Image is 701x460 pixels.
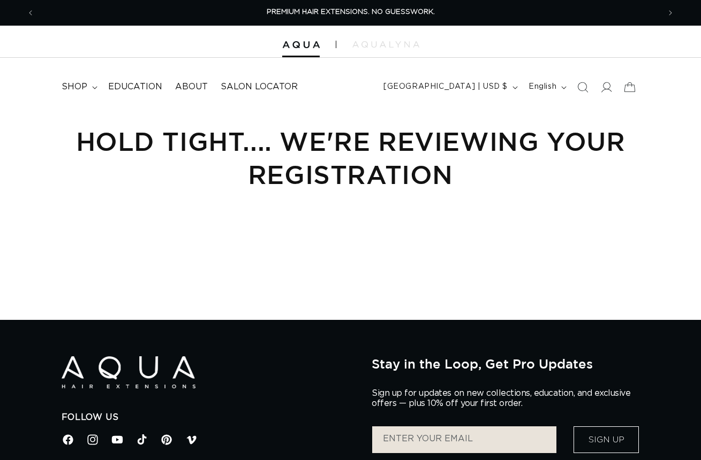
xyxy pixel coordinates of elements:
span: About [175,81,208,93]
span: [GEOGRAPHIC_DATA] | USD $ [383,81,508,93]
a: About [169,75,214,99]
h2: Follow Us [62,412,356,423]
h2: Stay in the Loop, Get Pro Updates [372,356,639,371]
h1: Hold Tight.... we're reviewing your Registration [62,125,639,191]
span: PREMIUM HAIR EXTENSIONS. NO GUESSWORK. [267,9,435,16]
p: Sign up for updates on new collections, education, and exclusive offers — plus 10% off your first... [372,388,639,409]
button: English [522,77,571,97]
button: Previous announcement [19,3,42,23]
summary: Search [571,75,594,99]
button: [GEOGRAPHIC_DATA] | USD $ [377,77,522,97]
span: shop [62,81,87,93]
button: Sign Up [574,426,639,453]
img: Aqua Hair Extensions [62,356,195,389]
a: Education [102,75,169,99]
input: ENTER YOUR EMAIL [372,426,556,453]
button: Next announcement [659,3,682,23]
span: Salon Locator [221,81,298,93]
img: Aqua Hair Extensions [282,41,320,49]
img: aqualyna.com [352,41,419,48]
span: Education [108,81,162,93]
span: English [529,81,556,93]
a: Salon Locator [214,75,304,99]
summary: shop [55,75,102,99]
